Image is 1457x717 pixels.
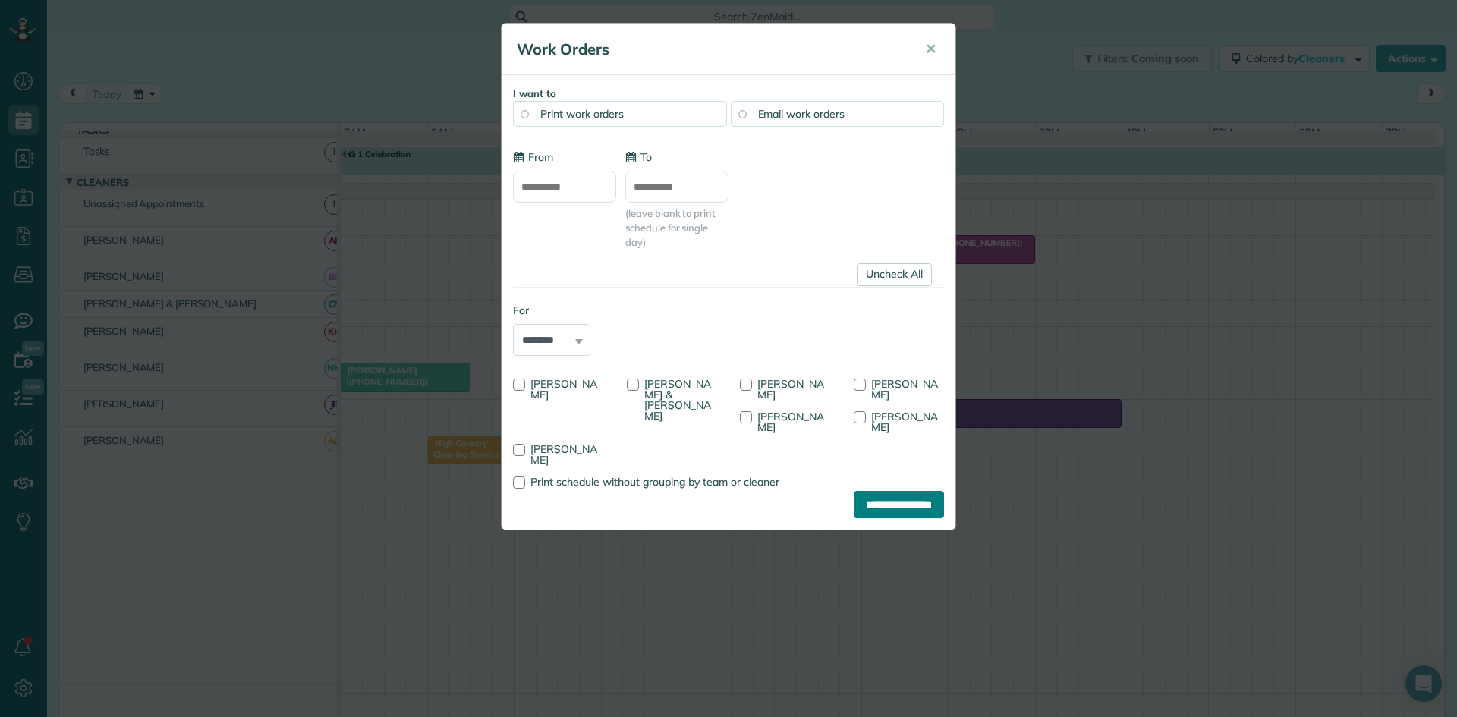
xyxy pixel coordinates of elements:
a: Uncheck All [857,263,932,286]
span: [PERSON_NAME] [757,377,824,401]
span: [PERSON_NAME] [530,377,597,401]
label: To [625,149,652,165]
span: [PERSON_NAME] [757,410,824,434]
span: ✕ [925,40,936,58]
span: [PERSON_NAME] [530,442,597,467]
h5: Work Orders [517,39,904,60]
span: Print schedule without grouping by team or cleaner [530,475,779,489]
input: Print work orders [521,110,528,118]
input: Email work orders [738,110,746,118]
strong: I want to [513,87,556,99]
span: [PERSON_NAME] [871,410,938,434]
span: (leave blank to print schedule for single day) [625,206,728,250]
span: [PERSON_NAME] & [PERSON_NAME] [644,377,711,423]
label: From [513,149,553,165]
span: Email work orders [758,107,845,121]
label: For [513,303,590,318]
span: [PERSON_NAME] [871,377,938,401]
span: Print work orders [540,107,624,121]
